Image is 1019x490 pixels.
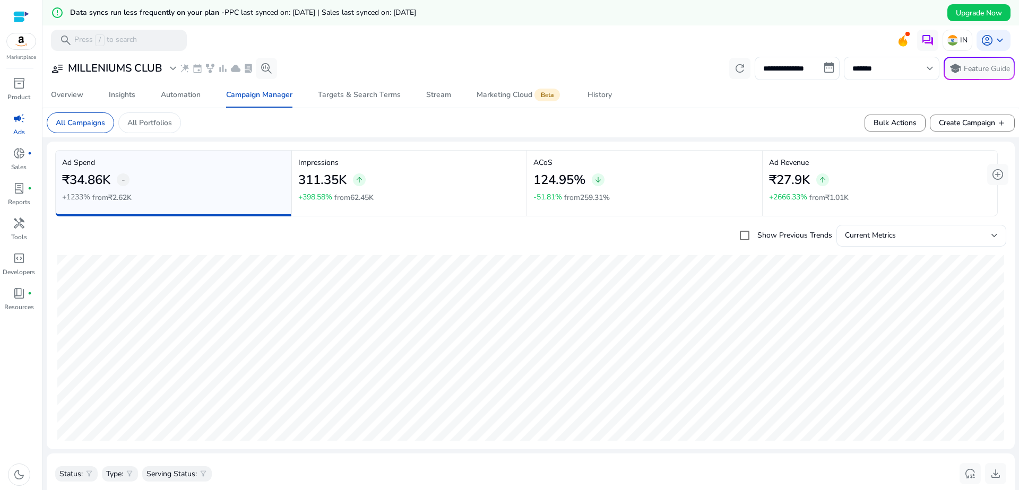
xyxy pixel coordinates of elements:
span: PPC last synced on: [DATE] | Sales last synced on: [DATE] [224,7,416,17]
img: amazon.svg [7,33,36,49]
span: Create Campaign [939,117,1006,128]
div: Overview [51,91,83,99]
button: download [985,463,1006,484]
button: Create Campaignadd [930,115,1015,132]
label: Show Previous Trends [755,230,832,241]
span: dark_mode [13,468,25,481]
span: Bulk Actions [874,117,917,128]
p: from [92,192,132,203]
span: lab_profile [13,182,25,195]
span: donut_small [13,147,25,160]
span: fiber_manual_record [28,151,32,155]
span: ₹1.01K [825,192,849,203]
span: user_attributes [51,62,64,75]
span: code_blocks [13,252,25,265]
p: from [564,192,610,203]
span: fiber_manual_record [28,291,32,295]
span: filter_alt [85,469,93,478]
button: add_circle [987,164,1008,185]
span: family_history [205,63,215,74]
span: school [949,62,962,75]
div: Marketing Cloud [477,91,562,99]
h2: 124.95% [533,172,585,188]
p: +2666.33% [769,194,807,201]
p: Developers [3,267,35,277]
span: keyboard_arrow_down [994,34,1006,47]
p: All Portfolios [127,117,172,128]
span: handyman [13,217,25,230]
p: Reports [8,197,30,207]
span: search_insights [260,62,273,75]
p: Press to search [74,34,137,46]
span: keyboard_arrow_down [923,62,936,75]
p: +398.58% [298,194,332,201]
span: filter_alt [199,469,208,478]
span: ₹2.62K [108,192,132,203]
p: Serving Status: [146,468,197,479]
button: reset_settings [960,463,981,484]
h2: ₹27.9K [769,172,810,188]
span: lab_profile [243,63,254,74]
span: arrow_upward [355,176,364,184]
span: expand_more [167,62,179,75]
button: refresh [729,58,750,79]
span: wand_stars [179,63,190,74]
p: +1233% [62,194,90,201]
span: Current Metrics [845,230,896,240]
span: refresh [733,62,746,75]
p: Marketplace [6,54,36,62]
button: Bulk Actions [865,115,926,132]
div: Automation [161,91,201,99]
p: Resources [4,302,34,312]
button: Upgrade Now [947,4,1011,21]
span: book_4 [13,287,25,300]
p: ACoS [533,157,756,168]
span: fiber_manual_record [28,186,32,190]
p: Tools [11,232,27,242]
span: / [95,34,105,46]
span: filter_alt [125,469,134,478]
button: search_insights [256,58,277,79]
span: campaign [13,112,25,125]
p: from [809,192,849,203]
span: Beta [534,89,560,101]
p: All Campaigns [56,117,105,128]
h2: 311.35K [298,172,347,188]
span: add_circle [991,168,1004,181]
span: account_circle [981,34,994,47]
p: Ad Revenue [769,157,991,168]
span: bar_chart [218,63,228,74]
span: 259.31% [580,192,610,203]
span: 62.45K [350,192,374,203]
p: -51.81% [533,194,562,201]
button: schoolFeature Guide [944,57,1015,80]
span: Upgrade Now [956,7,1002,19]
mat-icon: error_outline [51,6,64,19]
p: IN [960,31,968,49]
img: in.svg [947,35,958,46]
h5: Data syncs run less frequently on your plan - [70,8,416,17]
span: arrow_downward [594,176,602,184]
p: from [334,192,374,203]
span: inventory_2 [13,77,25,90]
p: Ad Spend [62,157,284,168]
span: arrow_upward [818,176,827,184]
div: Targets & Search Terms [318,91,401,99]
p: Ads [13,127,25,137]
p: Sales [11,162,27,172]
span: - [122,173,125,186]
div: Stream [426,91,451,99]
p: Feature Guide [964,64,1010,74]
div: History [588,91,612,99]
p: Product [7,92,30,102]
p: Status: [59,468,83,479]
span: add [997,119,1006,127]
h3: MILLENIUMS CLUB [68,62,162,75]
span: download [989,467,1002,480]
span: cloud [230,63,241,74]
div: Insights [109,91,135,99]
span: reset_settings [964,467,977,480]
span: event [192,63,203,74]
span: search [59,34,72,47]
p: Impressions [298,157,521,168]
